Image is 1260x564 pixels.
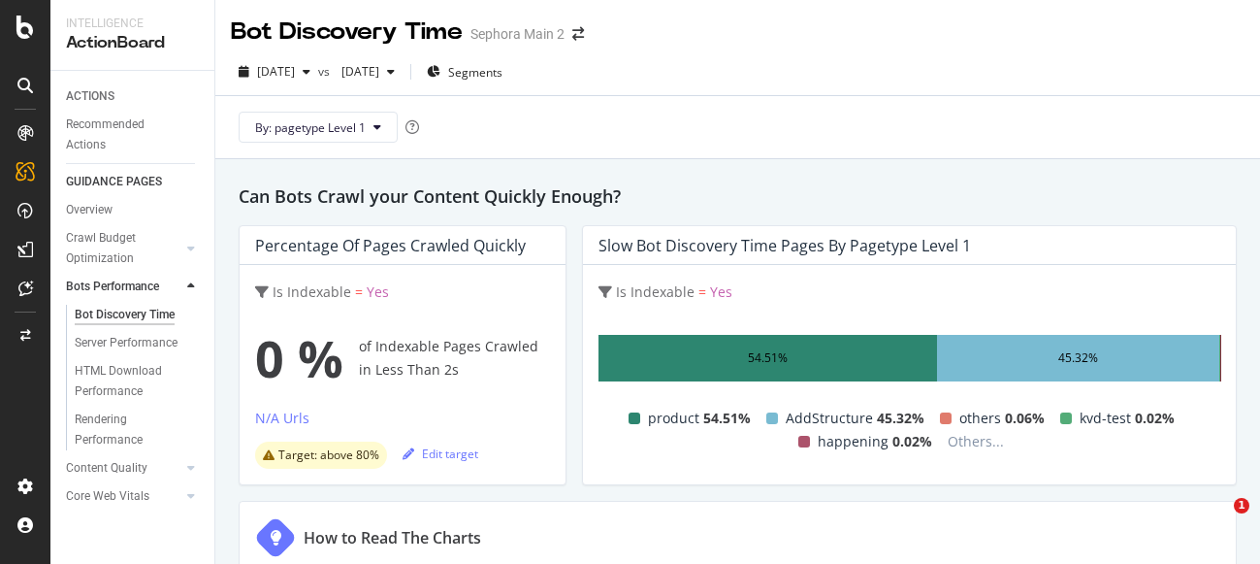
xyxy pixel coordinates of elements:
div: Intelligence [66,16,199,32]
span: = [698,282,706,301]
span: 45.32% [877,407,924,430]
div: Bot Discovery Time [231,16,463,49]
div: Edit target [403,446,478,462]
span: 1 [1234,498,1249,514]
a: Crawl Budget Optimization [66,228,181,269]
a: Core Web Vitals [66,486,181,507]
div: Recommended Actions [66,115,182,155]
div: Bots Performance [66,277,159,297]
button: [DATE] [334,56,403,87]
span: happening [818,430,888,453]
div: Bot Discovery Time [75,305,175,325]
button: [DATE] [231,56,318,87]
span: Yes [367,282,389,301]
button: Edit target [403,438,478,469]
span: AddStructure [786,407,873,430]
button: By: pagetype Level 1 [239,112,398,143]
span: Is Indexable [616,282,695,301]
button: N/A Urls [255,407,309,438]
span: Is Indexable [273,282,351,301]
a: Overview [66,200,201,220]
span: 54.51% [703,407,751,430]
div: ACTIONS [66,86,114,107]
div: Core Web Vitals [66,486,149,507]
button: Segments [419,56,510,87]
span: 0.02% [892,430,932,453]
a: Rendering Performance [75,410,201,450]
div: HTML Download Performance [75,361,187,402]
span: = [355,282,363,301]
span: vs [318,63,334,80]
span: product [648,407,699,430]
div: Content Quality [66,458,147,479]
div: warning label [255,442,387,469]
span: others [959,407,1001,430]
a: Content Quality [66,458,181,479]
span: Yes [710,282,732,301]
span: 0.06% [1005,407,1045,430]
div: Rendering Performance [75,410,183,450]
div: Overview [66,200,113,220]
a: GUIDANCE PAGES [66,172,201,192]
span: kvd-test [1080,407,1131,430]
span: 0 % [255,319,343,397]
a: Server Performance [75,333,201,353]
div: arrow-right-arrow-left [572,27,584,41]
span: 2025 Sep. 4th [257,63,295,80]
div: How to Read The Charts [304,526,481,549]
div: Slow Bot Discovery Time Pages by pagetype Level 1 [598,236,971,255]
span: Others... [940,430,1012,453]
iframe: Intercom live chat [1194,498,1241,545]
div: Server Performance [75,333,178,353]
a: HTML Download Performance [75,361,201,402]
span: 2025 May. 15th [334,63,379,80]
a: Bot Discovery Time [75,305,201,325]
div: ActionBoard [66,32,199,54]
a: ACTIONS [66,86,201,107]
div: Percentage of Pages Crawled Quickly [255,236,526,255]
span: Target: above 80% [278,449,379,461]
div: Crawl Budget Optimization [66,228,168,269]
div: of Indexable Pages Crawled in Less Than 2s [255,319,550,397]
a: Recommended Actions [66,115,201,155]
span: By: pagetype Level 1 [255,119,366,136]
h2: Can Bots Crawl your Content Quickly Enough? [239,182,1237,210]
div: 45.32% [1058,347,1098,370]
div: 54.51% [748,347,788,370]
span: 0.02% [1135,407,1175,430]
span: Segments [448,64,502,81]
div: N/A Urls [255,409,309,428]
div: Sephora Main 2 [470,24,565,44]
div: GUIDANCE PAGES [66,172,162,192]
a: Bots Performance [66,277,181,297]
